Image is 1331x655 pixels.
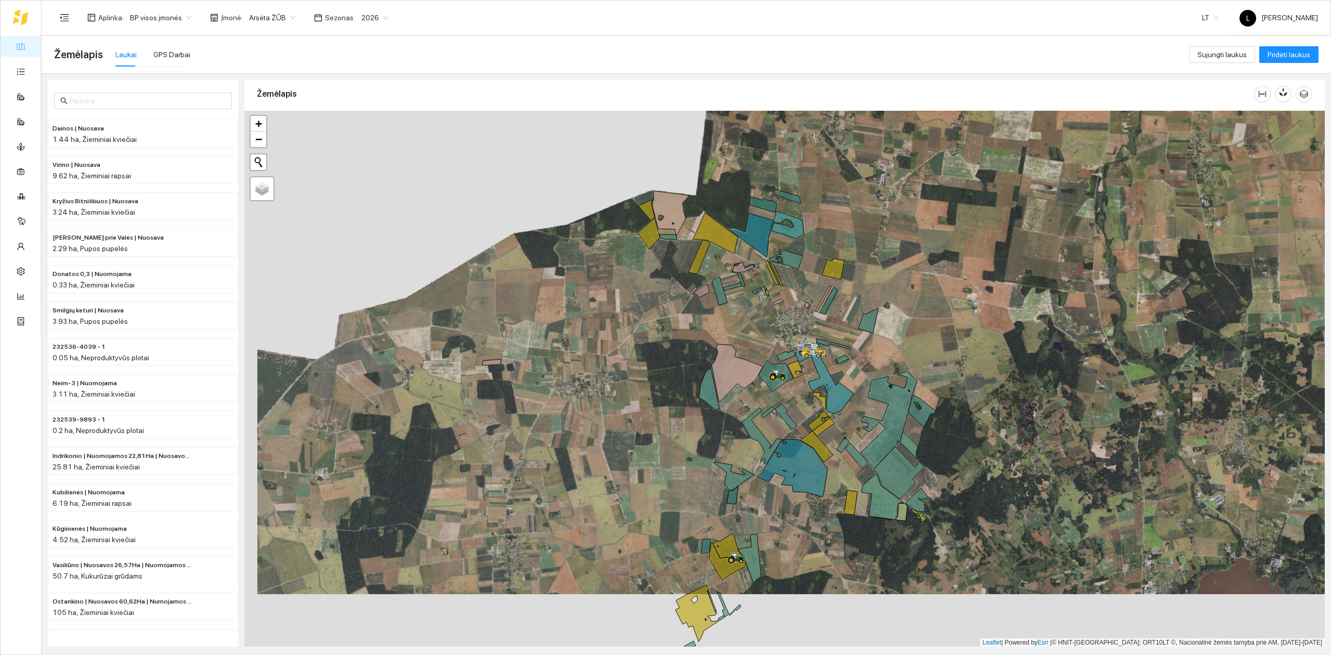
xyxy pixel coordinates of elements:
span: Pridėti laukus [1268,49,1310,60]
span: 0.33 ha, Žieminiai kviečiai [53,281,135,289]
span: 232539-9893 - 1 [53,415,106,425]
span: Aplinka : [98,12,124,23]
span: Donatos 0,3 | Nuomojama [53,269,132,279]
span: Žemėlapis [54,46,103,63]
span: Virino | Nuosava [53,160,100,170]
span: Sujungti laukus [1197,49,1247,60]
span: Indrikonio | Nuomojamos 22,81Ha | Nuosavos 3,00 Ha [53,451,192,461]
span: shop [210,14,218,22]
span: Vasiliūno | Nuosavos 26,57Ha | Nuomojamos 24,15Ha [53,560,192,570]
span: BP visos įmonės [130,10,191,25]
span: 1.44 ha, Žieminiai kviečiai [53,135,137,143]
span: Dainos | Nuosava [53,124,104,134]
span: 9.62 ha, Žieminiai rapsai [53,172,131,180]
div: Žemėlapis [257,79,1254,109]
span: calendar [314,14,322,22]
span: Kryžius Bitniškiuos | Nuosava [53,197,138,206]
span: 0.2 ha, Neproduktyvūs plotai [53,426,144,435]
div: Laukai [115,49,137,60]
a: Layers [251,177,273,200]
span: Kūginienės | Nuomojama [53,524,127,534]
span: Smilgių keturi | Nuosava [53,306,124,316]
a: Leaflet [983,639,1001,646]
input: Paieška [70,95,226,107]
span: column-width [1255,90,1270,98]
span: 105 ha, Žieminiai kviečiai [53,608,134,617]
a: Zoom out [251,132,266,147]
span: menu-unfold [60,13,69,22]
span: Už kapelių | Nuosava [53,633,153,643]
span: 6.19 ha, Žieminiai rapsai [53,499,132,507]
span: − [255,133,262,146]
span: Arsėta ŽŪB [249,10,295,25]
span: 232536-4039 - 1 [53,342,106,352]
a: Pridėti laukus [1259,50,1319,59]
span: layout [87,14,96,22]
button: menu-unfold [54,7,75,28]
span: | [1050,639,1052,646]
span: Įmonė : [221,12,243,23]
span: search [60,97,68,104]
span: 3.93 ha, Pupos pupelės [53,317,128,325]
button: Initiate a new search [251,154,266,170]
span: Kubilienės | Nuomojama [53,488,125,497]
div: | Powered by © HNIT-[GEOGRAPHIC_DATA]; ORT10LT ©, Nacionalinė žemės tarnyba prie AM, [DATE]-[DATE] [980,638,1325,647]
a: Esri [1038,639,1049,646]
a: Zoom in [251,116,266,132]
span: 0.05 ha, Neproduktyvūs plotai [53,353,149,362]
span: LT [1202,10,1219,25]
span: 50.7 ha, Kukurūzai grūdams [53,572,142,580]
span: Neim-3 | Nuomojama [53,378,117,388]
span: + [255,117,262,130]
span: 3.11 ha, Žieminiai kviečiai [53,390,135,398]
span: Ostankino | Nuosavos 60,62Ha | Numojamos 44,38Ha [53,597,192,607]
span: 2026 [361,10,388,25]
button: Pridėti laukus [1259,46,1319,63]
span: 3.24 ha, Žieminiai kviečiai [53,208,135,216]
span: L [1246,10,1250,27]
a: Sujungti laukus [1189,50,1255,59]
span: Sezonas : [325,12,355,23]
span: Rolando prie Valės | Nuosava [53,233,164,243]
button: Sujungti laukus [1189,46,1255,63]
span: 25.81 ha, Žieminiai kviečiai [53,463,140,471]
button: column-width [1254,86,1271,102]
span: [PERSON_NAME] [1239,14,1318,22]
span: 4.52 ha, Žieminiai kviečiai [53,535,136,544]
div: GPS Darbai [153,49,190,60]
span: 2.29 ha, Pupos pupelės [53,244,128,253]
